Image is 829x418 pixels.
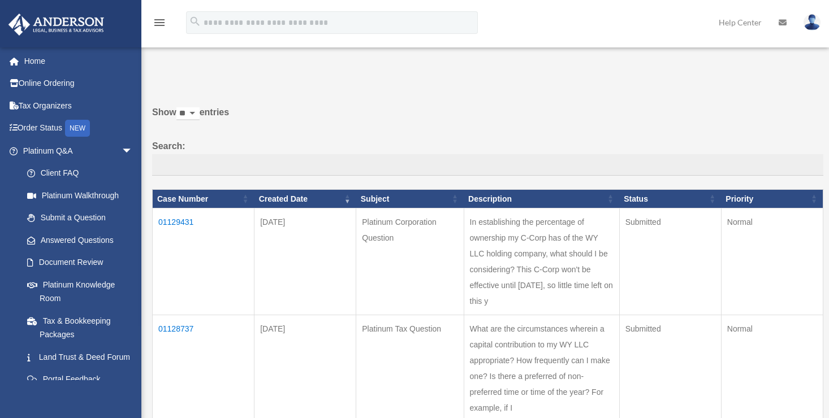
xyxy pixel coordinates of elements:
[254,189,356,208] th: Created Date: activate to sort column ascending
[16,368,144,391] a: Portal Feedback
[65,120,90,137] div: NEW
[16,207,144,229] a: Submit a Question
[619,189,721,208] th: Status: activate to sort column ascending
[153,189,254,208] th: Case Number: activate to sort column ascending
[16,229,139,251] a: Answered Questions
[619,208,721,315] td: Submitted
[153,208,254,315] td: 01129431
[16,251,144,274] a: Document Review
[16,273,144,310] a: Platinum Knowledge Room
[8,117,150,140] a: Order StatusNEW
[721,189,823,208] th: Priority: activate to sort column ascending
[176,107,200,120] select: Showentries
[356,189,464,208] th: Subject: activate to sort column ascending
[153,20,166,29] a: menu
[464,189,619,208] th: Description: activate to sort column ascending
[356,208,464,315] td: Platinum Corporation Question
[8,72,150,95] a: Online Ordering
[152,104,823,132] label: Show entries
[153,16,166,29] i: menu
[152,138,823,176] label: Search:
[5,14,107,36] img: Anderson Advisors Platinum Portal
[721,208,823,315] td: Normal
[16,162,144,185] a: Client FAQ
[16,346,144,368] a: Land Trust & Deed Forum
[8,94,150,117] a: Tax Organizers
[189,15,201,28] i: search
[8,140,144,162] a: Platinum Q&Aarrow_drop_down
[16,310,144,346] a: Tax & Bookkeeping Packages
[804,14,821,31] img: User Pic
[122,140,144,163] span: arrow_drop_down
[254,208,356,315] td: [DATE]
[8,50,150,72] a: Home
[16,184,144,207] a: Platinum Walkthrough
[464,208,619,315] td: In establishing the percentage of ownership my C-Corp has of the WY LLC holding company, what sho...
[152,154,823,176] input: Search:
